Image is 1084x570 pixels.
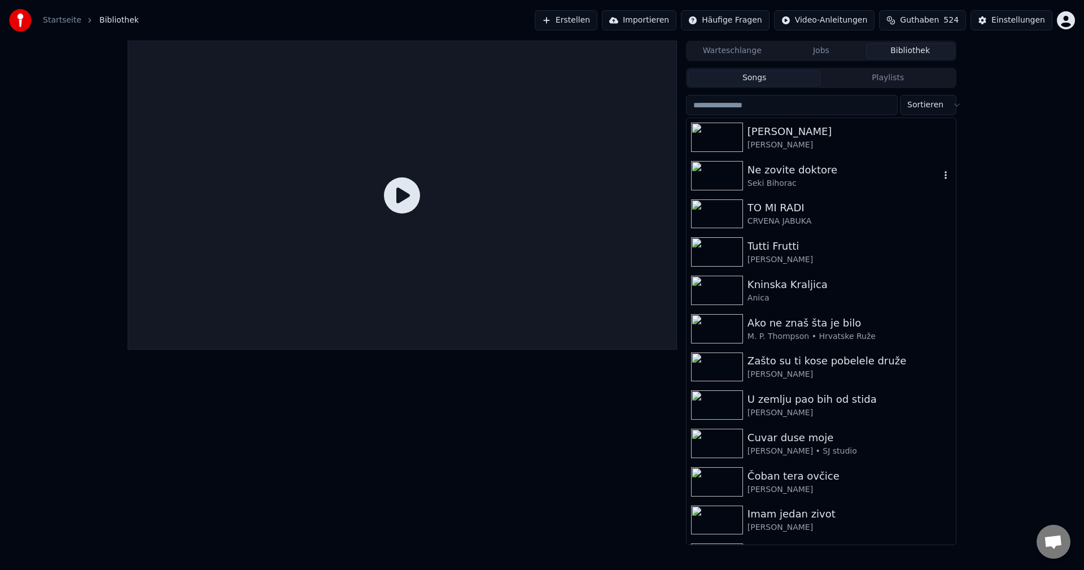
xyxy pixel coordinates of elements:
[971,10,1052,31] button: Einstellungen
[748,369,951,380] div: [PERSON_NAME]
[748,331,951,342] div: M. P. Thompson • Hrvatske Ruže
[748,293,951,304] div: Anica
[748,446,951,457] div: [PERSON_NAME] • SJ studio
[535,10,597,31] button: Erstellen
[748,254,951,266] div: [PERSON_NAME]
[99,15,139,26] span: Bibliothek
[991,15,1045,26] div: Einstellungen
[688,70,821,86] button: Songs
[748,140,951,151] div: [PERSON_NAME]
[748,506,951,522] div: Imam jedan zivot
[748,200,951,216] div: TO MI RADI
[774,10,875,31] button: Video-Anleitungen
[748,484,951,495] div: [PERSON_NAME]
[748,468,951,484] div: Čoban tera ovčice
[900,15,939,26] span: Guthaben
[9,9,32,32] img: youka
[688,43,777,59] button: Warteschlange
[748,430,951,446] div: Cuvar duse moje
[748,216,951,227] div: CRVENA JABUKA
[748,522,951,533] div: [PERSON_NAME]
[943,15,959,26] span: 524
[43,15,139,26] nav: breadcrumb
[748,407,951,419] div: [PERSON_NAME]
[602,10,676,31] button: Importieren
[748,124,951,140] div: [PERSON_NAME]
[748,315,951,331] div: Ako ne znaš šta je bilo
[879,10,966,31] button: Guthaben524
[821,70,955,86] button: Playlists
[681,10,770,31] button: Häufige Fragen
[43,15,81,26] a: Startseite
[748,391,951,407] div: U zemlju pao bih od stida
[748,277,951,293] div: Kninska Kraljica
[748,178,940,189] div: Seki Bihorac
[748,238,951,254] div: Tutti Frutti
[1037,525,1070,559] a: Chat öffnen
[907,99,943,111] span: Sortieren
[748,162,940,178] div: Ne zovite doktore
[777,43,866,59] button: Jobs
[748,353,951,369] div: Zašto su ti kose pobelele druže
[866,43,955,59] button: Bibliothek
